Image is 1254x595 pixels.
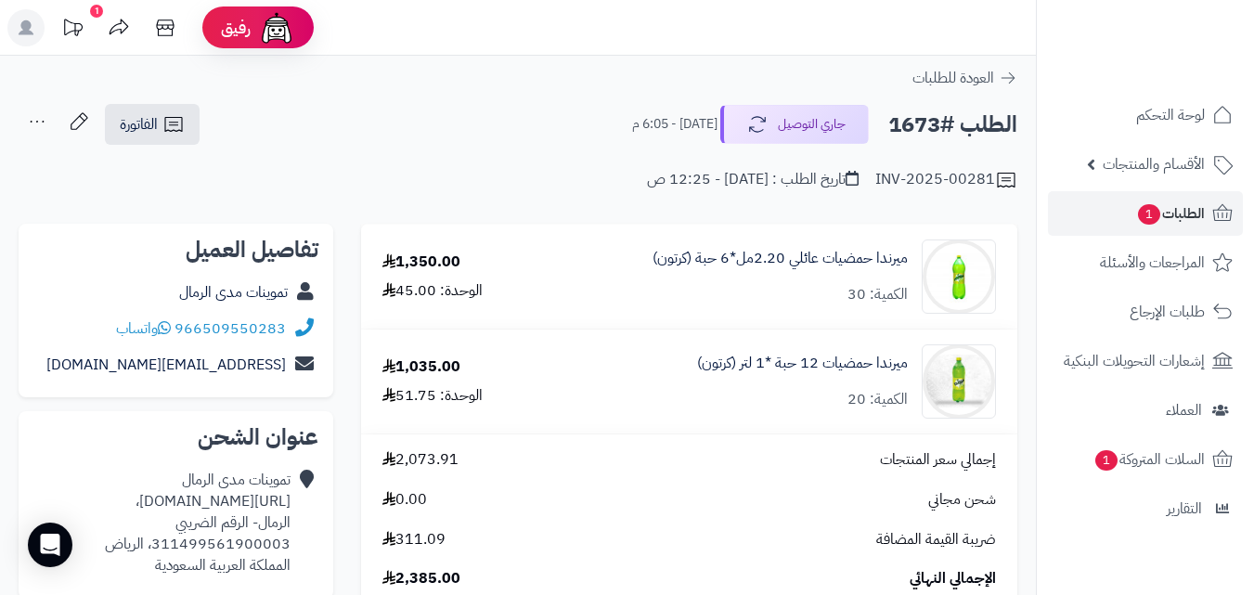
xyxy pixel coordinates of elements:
[647,169,859,190] div: تاريخ الطلب : [DATE] - 12:25 ص
[382,252,460,273] div: 1,350.00
[179,281,288,304] a: تموينات مدى الرمال
[382,529,446,550] span: 311.09
[912,67,1017,89] a: العودة للطلبات
[923,239,995,314] img: 1747544486-c60db756-6ee7-44b0-a7d4-ec449800-90x90.jpg
[382,568,460,589] span: 2,385.00
[49,9,96,51] a: تحديثات المنصة
[1095,450,1118,471] span: 1
[632,115,717,134] small: [DATE] - 6:05 م
[105,104,200,145] a: الفاتورة
[46,354,286,376] a: [EMAIL_ADDRESS][DOMAIN_NAME]
[1138,204,1160,225] span: 1
[875,169,1017,191] div: INV-2025-00281
[1048,486,1243,531] a: التقارير
[910,568,996,589] span: الإجمالي النهائي
[1048,339,1243,383] a: إشعارات التحويلات البنكية
[258,9,295,46] img: ai-face.png
[888,106,1017,144] h2: الطلب #1673
[28,523,72,567] div: Open Intercom Messenger
[720,105,869,144] button: جاري التوصيل
[33,426,318,448] h2: عنوان الشحن
[923,344,995,419] img: 1747566256-XP8G23evkchGmxKUr8YaGb2gsq2hZno4-90x90.jpg
[1136,200,1205,226] span: الطلبات
[1166,397,1202,423] span: العملاء
[880,449,996,471] span: إجمالي سعر المنتجات
[1167,496,1202,522] span: التقارير
[382,449,459,471] span: 2,073.91
[1100,250,1205,276] span: المراجعات والأسئلة
[876,529,996,550] span: ضريبة القيمة المضافة
[382,280,483,302] div: الوحدة: 45.00
[382,489,427,511] span: 0.00
[1048,240,1243,285] a: المراجعات والأسئلة
[1048,290,1243,334] a: طلبات الإرجاع
[912,67,994,89] span: العودة للطلبات
[1048,191,1243,236] a: الطلبات1
[1093,446,1205,472] span: السلات المتروكة
[382,356,460,378] div: 1,035.00
[1130,299,1205,325] span: طلبات الإرجاع
[116,317,171,340] a: واتساب
[1103,151,1205,177] span: الأقسام والمنتجات
[1064,348,1205,374] span: إشعارات التحويلات البنكية
[847,389,908,410] div: الكمية: 20
[33,239,318,261] h2: تفاصيل العميل
[653,248,908,269] a: ميرندا حمضيات عائلي 2.20مل*6 حبة (كرتون)
[382,385,483,407] div: الوحدة: 51.75
[697,353,908,374] a: ميرندا حمضيات 12 حبة *1 لتر (كرتون)
[120,113,158,136] span: الفاتورة
[928,489,996,511] span: شحن مجاني
[221,17,251,39] span: رفيق
[1136,102,1205,128] span: لوحة التحكم
[1048,93,1243,137] a: لوحة التحكم
[1048,388,1243,433] a: العملاء
[1128,49,1236,88] img: logo-2.png
[847,284,908,305] div: الكمية: 30
[90,5,103,18] div: 1
[1048,437,1243,482] a: السلات المتروكة1
[175,317,286,340] a: 966509550283
[33,470,291,576] div: تموينات مدى الرمال [URL][DOMAIN_NAME]، الرمال- الرقم الضريبي 311499561900003، الرياض المملكة العر...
